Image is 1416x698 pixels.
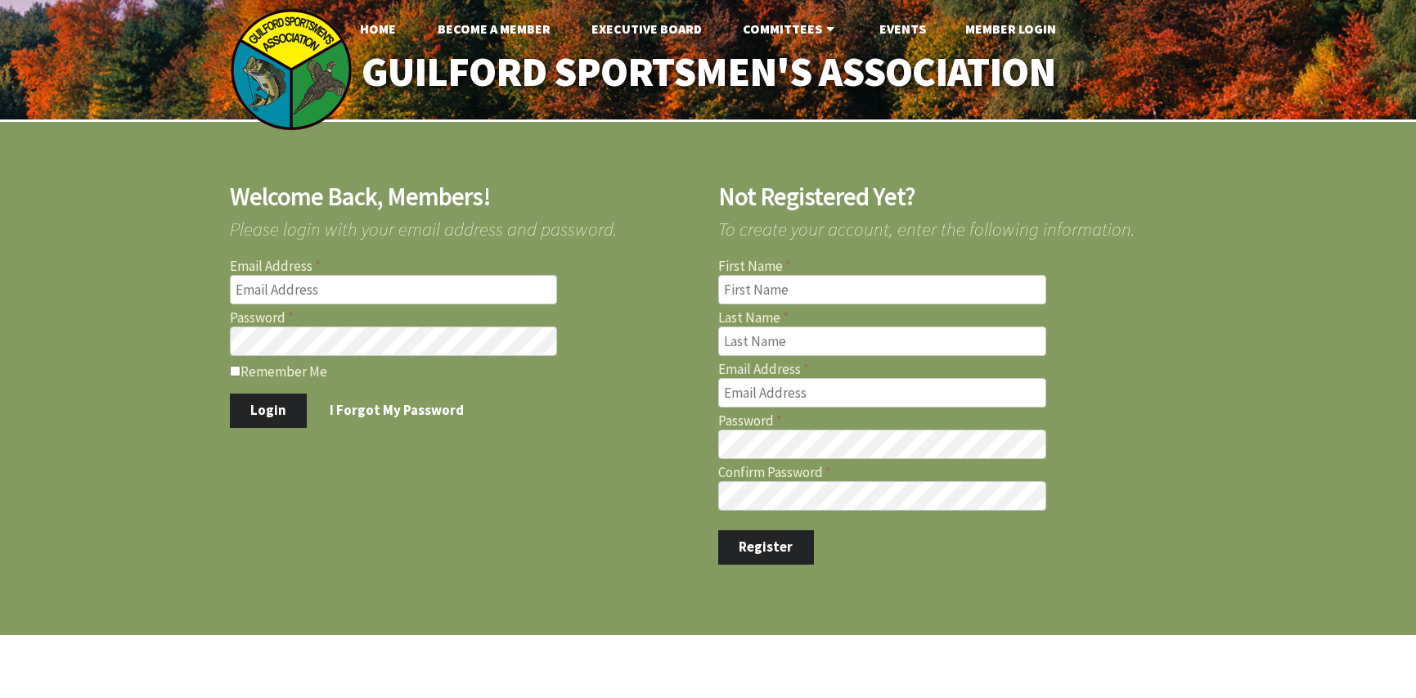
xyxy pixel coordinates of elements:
[230,366,240,376] input: Remember Me
[230,209,699,238] span: Please login with your email address and password.
[718,184,1187,209] h2: Not Registered Yet?
[718,259,1187,273] label: First Name
[230,8,353,131] img: logo_sm.png
[718,530,814,565] button: Register
[309,394,485,428] a: I Forgot My Password
[718,363,1187,376] label: Email Address
[718,378,1046,408] input: Email Address
[718,275,1046,304] input: First Name
[230,259,699,273] label: Email Address
[952,12,1069,45] a: Member Login
[326,38,1090,107] a: Guilford Sportsmen's Association
[230,311,699,325] label: Password
[578,12,715,45] a: Executive Board
[866,12,939,45] a: Events
[730,12,852,45] a: Committees
[718,466,1187,480] label: Confirm Password
[718,311,1187,325] label: Last Name
[425,12,564,45] a: Become A Member
[718,326,1046,356] input: Last Name
[230,275,558,304] input: Email Address
[347,12,409,45] a: Home
[718,209,1187,238] span: To create your account, enter the following information.
[230,184,699,209] h2: Welcome Back, Members!
[718,414,1187,428] label: Password
[230,363,699,379] label: Remember Me
[230,394,308,428] button: Login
